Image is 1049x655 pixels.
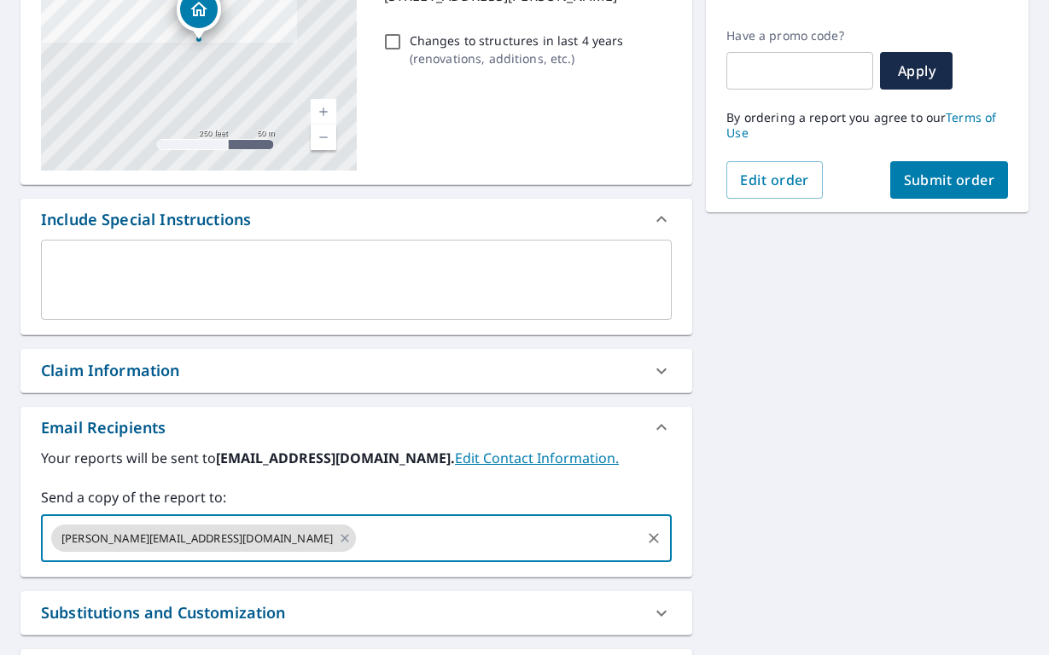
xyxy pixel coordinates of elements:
div: [PERSON_NAME][EMAIL_ADDRESS][DOMAIN_NAME] [51,525,356,552]
a: EditContactInfo [455,449,619,467]
button: Clear [642,526,666,550]
div: Substitutions and Customization [20,591,692,635]
button: Apply [880,52,953,90]
a: Current Level 17, Zoom In [311,99,336,125]
button: Submit order [890,161,1009,199]
div: Email Recipients [41,416,166,439]
a: Current Level 17, Zoom Out [311,125,336,150]
div: Email Recipients [20,407,692,448]
div: Substitutions and Customization [41,601,286,624]
a: Terms of Use [726,109,996,141]
label: Send a copy of the report to: [41,487,672,507]
div: Include Special Instructions [41,208,251,231]
p: Changes to structures in last 4 years [410,32,624,49]
div: Claim Information [41,359,180,382]
button: Edit order [726,161,823,199]
span: Edit order [740,171,809,189]
span: [PERSON_NAME][EMAIL_ADDRESS][DOMAIN_NAME] [51,530,343,547]
div: Claim Information [20,349,692,392]
span: Apply [894,61,939,80]
label: Have a promo code? [726,28,873,43]
span: Submit order [904,171,995,189]
p: ( renovations, additions, etc. ) [410,49,624,67]
label: Your reports will be sent to [41,448,672,468]
p: By ordering a report you agree to our [726,110,1008,141]
div: Include Special Instructions [20,199,692,240]
b: [EMAIL_ADDRESS][DOMAIN_NAME]. [216,449,455,467]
